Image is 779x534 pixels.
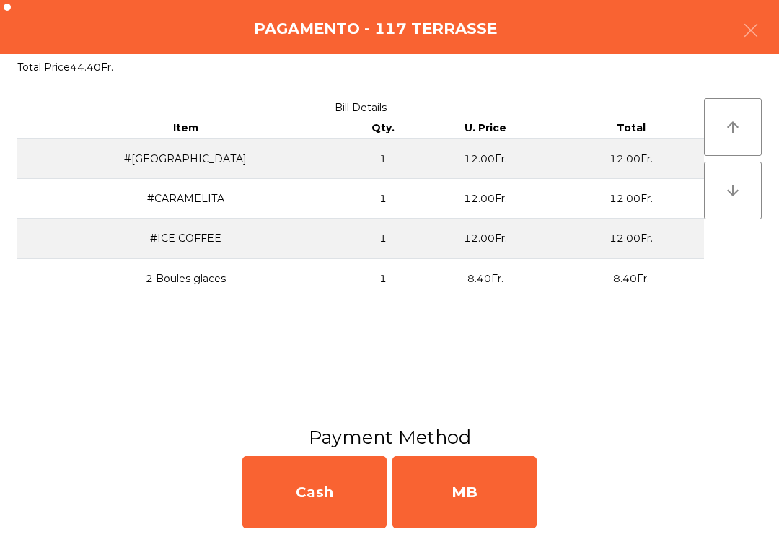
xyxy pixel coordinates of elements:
[17,219,353,258] td: #ICE COFFEE
[413,139,558,179] td: 12.00Fr.
[17,179,353,219] td: #CARAMELITA
[704,98,762,156] button: arrow_upward
[11,424,768,450] h3: Payment Method
[704,162,762,219] button: arrow_downward
[558,118,704,139] th: Total
[17,258,353,298] td: 2 Boules glaces
[392,456,537,528] div: MB
[17,118,353,139] th: Item
[353,139,413,179] td: 1
[413,219,558,258] td: 12.00Fr.
[17,139,353,179] td: #[GEOGRAPHIC_DATA]
[353,118,413,139] th: Qty.
[558,258,704,298] td: 8.40Fr.
[353,179,413,219] td: 1
[17,61,70,74] span: Total Price
[70,61,113,74] span: 44.40Fr.
[353,219,413,258] td: 1
[413,179,558,219] td: 12.00Fr.
[413,118,558,139] th: U. Price
[413,258,558,298] td: 8.40Fr.
[242,456,387,528] div: Cash
[558,139,704,179] td: 12.00Fr.
[558,219,704,258] td: 12.00Fr.
[558,179,704,219] td: 12.00Fr.
[254,18,497,40] h4: Pagamento - 117 TERRASSE
[724,182,741,199] i: arrow_downward
[724,118,741,136] i: arrow_upward
[353,258,413,298] td: 1
[335,101,387,114] span: Bill Details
